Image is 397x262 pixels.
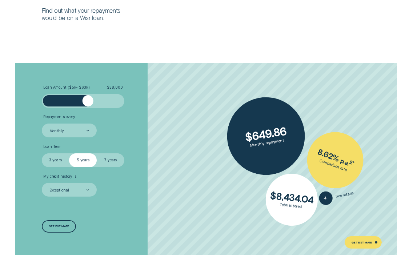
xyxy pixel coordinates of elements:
span: Repayments every [43,114,75,119]
a: Get estimate [42,220,76,233]
span: $ 38,000 [107,85,123,90]
span: See details [336,191,354,199]
span: Loan Amount ( $5k - $63k ) [43,85,90,90]
span: My credit history is [43,174,76,179]
p: Find out what your repayments would be on a Wisr loan. [42,7,131,22]
label: 5 years [69,153,97,167]
div: Exceptional [49,188,69,193]
a: Get Estimate [345,236,382,249]
span: Loan Term [43,144,61,149]
div: Monthly [49,129,64,133]
label: 7 years [97,153,124,167]
button: See details [318,186,355,206]
label: 3 years [42,153,69,167]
